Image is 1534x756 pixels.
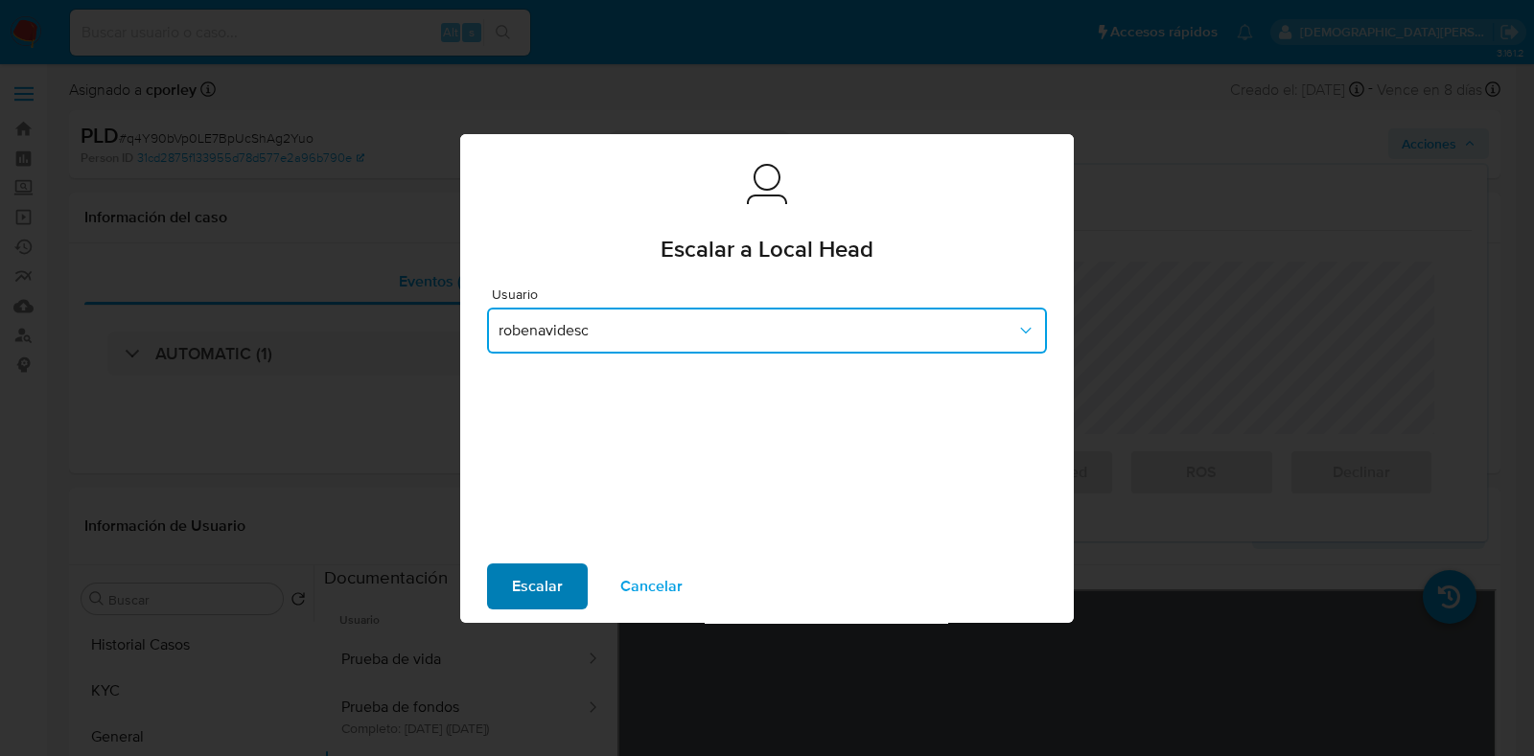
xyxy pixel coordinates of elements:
[661,238,873,261] span: Escalar a Local Head
[487,563,588,609] button: Escalar
[499,321,1016,340] span: robenavidesc
[595,563,708,609] button: Cancelar
[487,308,1047,354] button: robenavidesc
[512,565,563,607] span: Escalar
[492,287,1052,301] span: Usuario
[620,565,683,607] span: Cancelar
